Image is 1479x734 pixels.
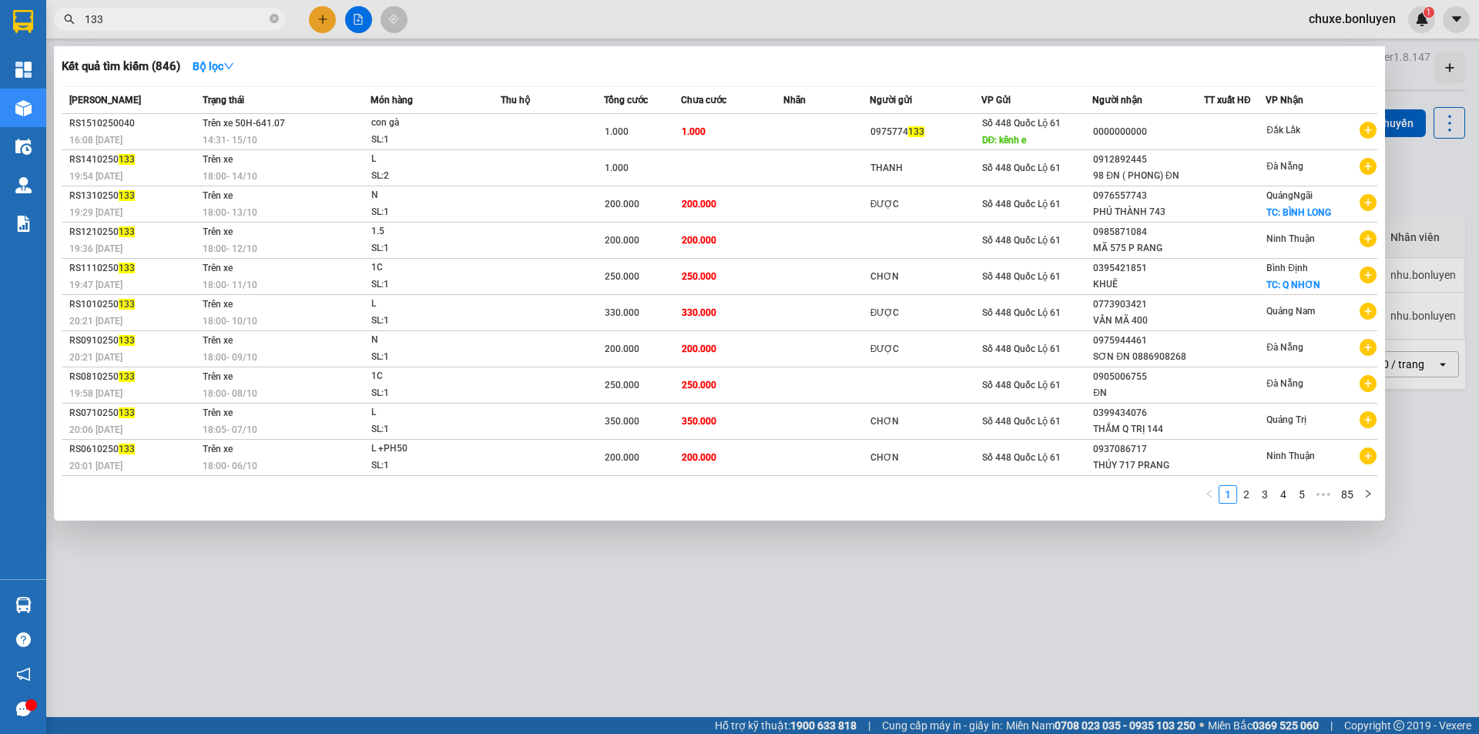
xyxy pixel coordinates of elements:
span: 20:01 [DATE] [69,461,122,471]
span: QuảngNgãi [1266,190,1313,201]
div: SL: 2 [371,168,487,185]
span: Thu hộ [501,95,530,106]
span: Đà Nẵng [1266,378,1303,389]
div: 0985871084 [1093,224,1203,240]
span: TC: Q NHƠN [1266,280,1320,290]
div: THÚY 717 PRANG [1093,457,1203,474]
span: 18:00 - 13/10 [203,207,257,218]
span: 200.000 [605,199,639,209]
span: plus-circle [1360,411,1377,428]
span: 133 [119,299,135,310]
span: plus-circle [1360,339,1377,356]
div: CHƠN [870,450,981,466]
div: L [371,296,487,313]
span: Trên xe 50H-641.07 [203,118,285,129]
div: RS0910250 [69,333,198,349]
span: question-circle [16,632,31,647]
button: Bộ lọcdown [180,54,246,79]
li: 4 [1274,485,1293,504]
span: [PERSON_NAME] [69,95,141,106]
span: Trên xe [203,190,233,201]
span: 19:58 [DATE] [69,388,122,399]
span: 350.000 [605,416,639,427]
span: 1.000 [682,126,706,137]
li: 3 [1256,485,1274,504]
strong: Bộ lọc [193,60,234,72]
input: Tìm tên, số ĐT hoặc mã đơn [85,11,267,28]
a: 3 [1256,486,1273,503]
div: 0399434076 [1093,405,1203,421]
span: Quảng Trị [1266,414,1306,425]
span: 250.000 [682,380,716,390]
span: Số 448 Quốc Lộ 61 [982,271,1061,282]
span: Trên xe [203,263,233,273]
span: 18:00 - 12/10 [203,243,257,254]
div: ĐƯỢC [870,305,981,321]
span: 330.000 [605,307,639,318]
span: Số 448 Quốc Lộ 61 [982,235,1061,246]
img: dashboard-icon [15,62,32,78]
div: ĐN [1093,385,1203,401]
span: 16:08 [DATE] [69,135,122,146]
div: 0937086717 [1093,441,1203,457]
span: 200.000 [682,452,716,463]
span: Nhãn [783,95,806,106]
li: Next Page [1359,485,1377,504]
img: solution-icon [15,216,32,232]
span: Đà Nẵng [1266,342,1303,353]
div: SL: 1 [371,421,487,438]
span: search [64,14,75,25]
div: RS1210250 [69,224,198,240]
div: RS1310250 [69,188,198,204]
span: Trạng thái [203,95,244,106]
span: 200.000 [605,235,639,246]
div: L [371,151,487,168]
span: 19:36 [DATE] [69,243,122,254]
button: left [1200,485,1219,504]
span: 133 [119,444,135,454]
div: THẮM Q TRỊ 144 [1093,421,1203,437]
span: Số 448 Quốc Lộ 61 [982,416,1061,427]
span: Đắk Lắk [1266,125,1300,136]
img: logo-vxr [13,10,33,33]
div: 0905006755 [1093,369,1203,385]
span: Số 448 Quốc Lộ 61 [982,199,1061,209]
span: 14:31 - 15/10 [203,135,257,146]
span: Trên xe [203,226,233,237]
div: SL: 1 [371,240,487,257]
span: plus-circle [1360,194,1377,211]
div: 0395421851 [1093,260,1203,277]
div: RS1010250 [69,297,198,313]
div: RS1410250 [69,152,198,168]
span: message [16,702,31,716]
li: Next 5 Pages [1311,485,1336,504]
span: plus-circle [1360,122,1377,139]
span: 250.000 [605,380,639,390]
span: plus-circle [1360,158,1377,175]
div: 1C [371,260,487,277]
span: VP Nhận [1266,95,1303,106]
span: 200.000 [605,452,639,463]
a: 2 [1238,486,1255,503]
span: 133 [119,190,135,201]
span: right [1363,489,1373,498]
div: RS1110250 [69,260,198,277]
span: Người nhận [1092,95,1142,106]
div: 0912892445 [1093,152,1203,168]
div: CHƠN [870,269,981,285]
span: Trên xe [203,154,233,165]
div: 0975774 [870,124,981,140]
span: Tổng cước [604,95,648,106]
span: Số 448 Quốc Lộ 61 [982,344,1061,354]
li: 85 [1336,485,1359,504]
div: SL: 1 [371,132,487,149]
span: 18:00 - 11/10 [203,280,257,290]
img: warehouse-icon [15,139,32,155]
span: Chưa cước [681,95,726,106]
span: 133 [119,335,135,346]
div: RS1510250040 [69,116,198,132]
div: SL: 1 [371,277,487,293]
div: ĐƯỢC [870,341,981,357]
span: Trên xe [203,299,233,310]
span: plus-circle [1360,230,1377,247]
